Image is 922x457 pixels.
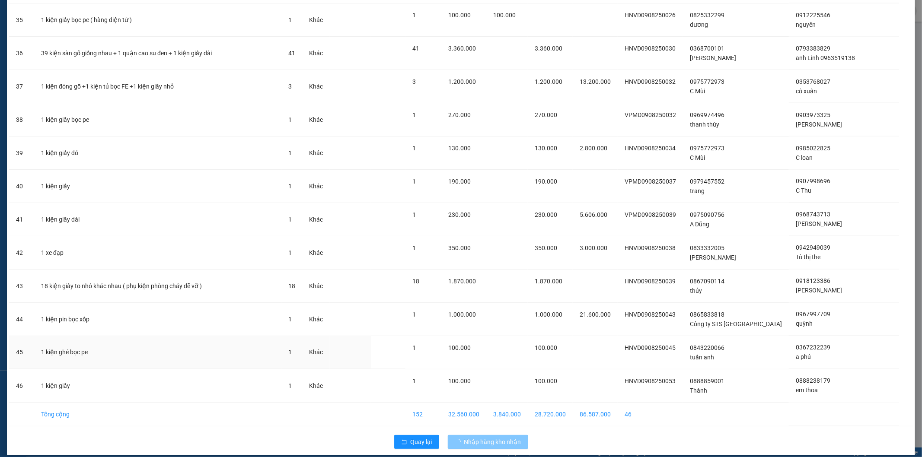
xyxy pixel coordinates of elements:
[690,344,724,351] span: 0843220066
[412,278,419,285] span: 18
[535,244,557,251] span: 350.000
[528,403,573,426] td: 28.720.000
[535,211,557,218] span: 230.000
[618,403,683,426] td: 46
[690,378,724,384] span: 0888859001
[34,369,281,403] td: 1 kiện giấy
[625,45,676,52] span: HNVD0908250030
[580,244,607,251] span: 3.000.000
[625,145,676,152] span: HNVD0908250034
[9,70,34,103] td: 37
[690,12,724,19] span: 0825332299
[302,236,330,270] td: Khác
[690,354,714,361] span: tuấn anh
[535,278,562,285] span: 1.870.000
[288,216,292,223] span: 1
[796,211,830,218] span: 0968743713
[9,136,34,170] td: 39
[690,387,707,394] span: Thành
[573,403,618,426] td: 86.587.000
[580,145,607,152] span: 2.800.000
[690,221,709,228] span: A Dũng
[796,287,842,294] span: [PERSON_NAME]
[302,270,330,303] td: Khác
[493,12,516,19] span: 100.000
[464,437,521,447] span: Nhập hàng kho nhận
[535,178,557,185] span: 190.000
[796,311,830,318] span: 0967997709
[796,387,818,394] span: em thoa
[288,183,292,190] span: 1
[690,45,724,52] span: 0368700101
[796,145,830,152] span: 0985022825
[448,178,471,185] span: 190.000
[625,278,676,285] span: HNVD0908250039
[288,16,292,23] span: 1
[625,211,676,218] span: VPMD0908250039
[448,45,476,52] span: 3.360.000
[796,12,830,19] span: 0912225546
[412,311,416,318] span: 1
[405,403,441,426] td: 152
[625,111,676,118] span: VPMD0908250032
[288,349,292,356] span: 1
[9,336,34,369] td: 45
[535,344,557,351] span: 100.000
[625,378,676,384] span: HNVD0908250053
[535,378,557,384] span: 100.000
[448,435,528,449] button: Nhập hàng kho nhận
[302,37,330,70] td: Khác
[9,303,34,336] td: 44
[625,178,676,185] span: VPMD0908250037
[690,145,724,152] span: 0975772973
[34,203,281,236] td: 1 kiện giấy dài
[34,103,281,136] td: 1 kiện giấy bọc pe
[625,244,676,251] span: HNVD0908250038
[625,12,676,19] span: HNVD0908250026
[302,3,330,37] td: Khác
[34,70,281,103] td: 1 kiện đóng gỗ +1 kiện tủ bọc FE +1 kiện giấy nhỏ
[302,136,330,170] td: Khác
[580,211,607,218] span: 5.606.000
[448,378,471,384] span: 100.000
[796,54,855,61] span: anh Linh 0963519138
[448,211,471,218] span: 230.000
[34,170,281,203] td: 1 kiện giấy
[690,254,736,261] span: [PERSON_NAME]
[412,178,416,185] span: 1
[288,249,292,256] span: 1
[34,336,281,369] td: 1 kiện ghé bọc pe
[535,145,557,152] span: 130.000
[690,211,724,218] span: 0975090756
[412,45,419,52] span: 41
[690,178,724,185] span: 0979457552
[796,154,813,161] span: C loan
[796,378,830,384] span: 0888238179
[411,437,432,447] span: Quay lại
[302,336,330,369] td: Khác
[34,270,281,303] td: 18 kiện giấy to nhỏ khác nhau ( phụ kiện phòng cháy dễ vỡ )
[412,244,416,251] span: 1
[690,111,724,118] span: 0969974496
[796,78,830,85] span: 0353768027
[796,121,842,128] span: [PERSON_NAME]
[690,244,724,251] span: 0833332005
[302,303,330,336] td: Khác
[690,287,702,294] span: thủy
[796,178,830,185] span: 0907998696
[580,311,611,318] span: 21.600.000
[448,278,476,285] span: 1.870.000
[625,344,676,351] span: HNVD0908250045
[535,111,557,118] span: 270.000
[412,78,416,85] span: 3
[690,154,705,161] span: C Mùi
[796,321,813,327] span: quỳnh
[796,354,811,361] span: a phú
[288,316,292,323] span: 1
[302,103,330,136] td: Khác
[690,187,705,194] span: trang
[412,211,416,218] span: 1
[34,403,281,426] td: Tổng cộng
[9,203,34,236] td: 41
[288,83,292,90] span: 3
